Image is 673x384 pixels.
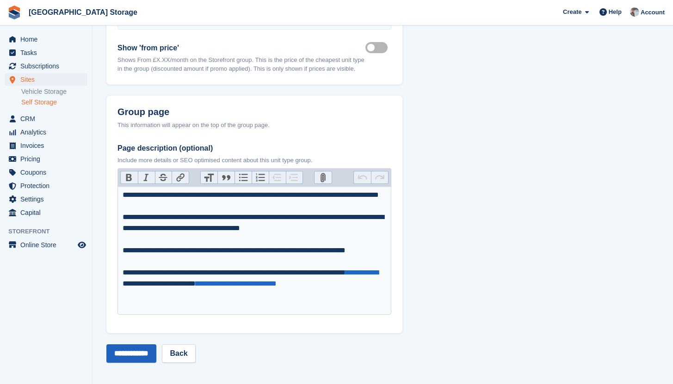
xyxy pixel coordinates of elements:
h2: Group page [117,107,391,117]
span: Pricing [20,152,76,165]
button: Undo [354,171,371,183]
a: menu [5,33,87,46]
trix-editor: Page description (optional) [117,186,391,315]
a: [GEOGRAPHIC_DATA] Storage [25,5,141,20]
a: menu [5,46,87,59]
span: CRM [20,112,76,125]
a: menu [5,112,87,125]
a: menu [5,179,87,192]
button: Link [172,171,189,183]
a: Preview store [76,239,87,250]
a: menu [5,60,87,73]
span: Protection [20,179,76,192]
label: Page description (optional) [117,143,391,154]
button: Decrease Level [269,171,286,183]
span: Settings [20,193,76,206]
a: Vehicle Storage [21,87,87,96]
button: Heading [201,171,218,183]
img: stora-icon-8386f47178a22dfd0bd8f6a31ec36ba5ce8667c1dd55bd0f319d3a0aa187defe.svg [7,6,21,19]
span: Create [563,7,581,17]
img: Will Strivens [630,7,639,17]
span: Home [20,33,76,46]
span: Coupons [20,166,76,179]
span: Online Store [20,238,76,251]
button: Strikethrough [155,171,172,183]
label: Show 'from price' [117,43,365,54]
a: menu [5,126,87,139]
button: Numbers [252,171,269,183]
a: menu [5,73,87,86]
a: menu [5,193,87,206]
a: menu [5,152,87,165]
button: Bold [121,171,138,183]
p: Shows From £X.XX/month on the Storefront group. This is the price of the cheapest unit type in th... [117,55,365,73]
span: Storefront [8,227,92,236]
span: Sites [20,73,76,86]
a: Back [162,344,195,363]
span: Analytics [20,126,76,139]
label: Show lowest price [365,47,391,48]
span: Help [609,7,622,17]
a: Self Storage [21,98,87,107]
span: Account [641,8,665,17]
a: menu [5,206,87,219]
p: Include more details or SEO optimised content about this unit type group. [117,156,391,165]
button: Attach Files [315,171,332,183]
button: Redo [371,171,388,183]
a: menu [5,166,87,179]
span: Subscriptions [20,60,76,73]
a: menu [5,238,87,251]
button: Italic [138,171,155,183]
div: This information will appear on the top of the group page. [117,121,391,130]
button: Quote [217,171,235,183]
span: Capital [20,206,76,219]
button: Increase Level [286,171,303,183]
span: Invoices [20,139,76,152]
button: Bullets [235,171,252,183]
a: menu [5,139,87,152]
span: Tasks [20,46,76,59]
